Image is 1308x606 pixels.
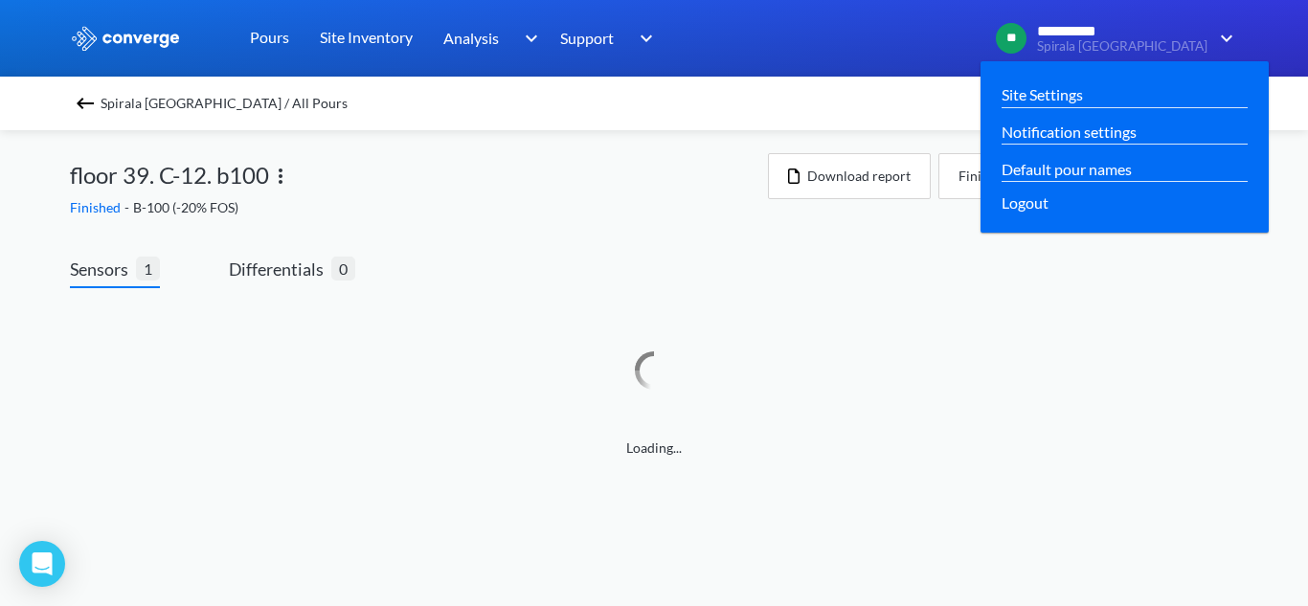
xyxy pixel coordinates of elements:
span: Differentials [229,256,331,282]
span: Finished [70,199,124,215]
button: Download report [768,153,931,199]
span: floor 39. C-12. b100 [70,157,269,193]
img: downArrow.svg [627,27,658,50]
a: Notification settings [1002,120,1137,144]
button: Finish monitoring [938,153,1085,199]
img: downArrow.svg [512,27,543,50]
div: Open Intercom Messenger [19,541,65,587]
span: Support [560,26,614,50]
span: Loading... [70,438,1238,459]
a: Site Settings [1002,82,1083,106]
span: 1 [136,257,160,281]
span: Analysis [443,26,499,50]
div: B-100 (-20% FOS) [70,197,768,218]
span: 0 [331,257,355,281]
a: Default pour names [1002,157,1132,181]
span: Logout [1002,191,1049,214]
img: backspace.svg [74,92,97,115]
img: downArrow.svg [1207,27,1238,50]
img: logo_ewhite.svg [70,26,181,51]
span: Sensors [70,256,136,282]
span: Spirala [GEOGRAPHIC_DATA] / All Pours [101,90,348,117]
img: more.svg [269,165,292,188]
img: icon-file.svg [788,168,800,184]
span: Spirala [GEOGRAPHIC_DATA] [1037,39,1207,54]
span: - [124,199,133,215]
